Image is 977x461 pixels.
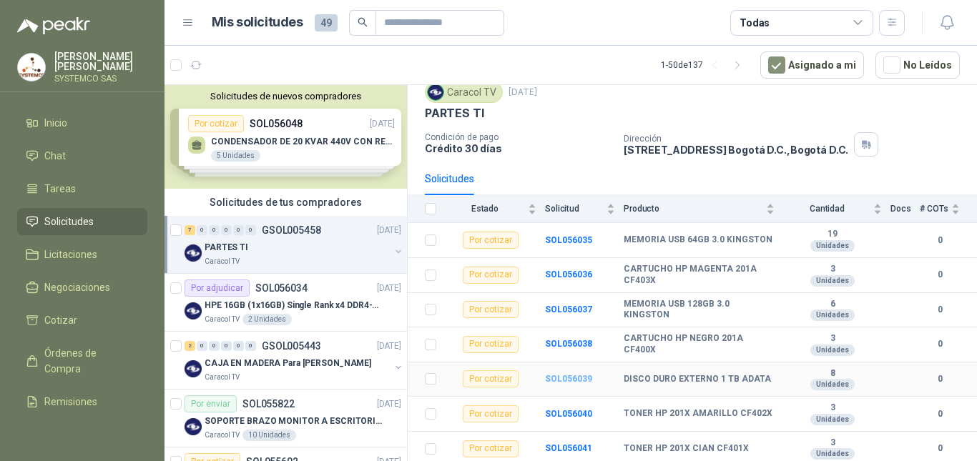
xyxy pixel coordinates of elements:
[624,299,775,321] b: MEMORIA USB 128GB 3.0 KINGSTON
[17,339,147,382] a: Órdenes de Compra
[185,337,404,383] a: 2 0 0 0 0 0 GSOL005443[DATE] Company LogoCAJA EN MADERA Para [PERSON_NAME]Caracol TV
[377,339,401,353] p: [DATE]
[624,144,848,156] p: [STREET_ADDRESS] Bogotá D.C. , Bogotá D.C.
[245,341,256,351] div: 0
[17,241,147,268] a: Licitaciones
[17,274,147,301] a: Negociaciones
[445,195,545,223] th: Estado
[185,395,237,412] div: Por enviar
[545,204,604,214] span: Solicitud
[463,232,519,249] div: Por cotizar
[545,339,592,349] a: SOL056038
[810,275,855,287] div: Unidades
[810,309,855,321] div: Unidades
[377,282,401,295] p: [DATE]
[445,204,525,214] span: Estado
[197,341,207,351] div: 0
[242,314,292,325] div: 2 Unidades
[783,402,882,414] b: 3
[165,274,407,332] a: Por adjudicarSOL056034[DATE] Company LogoHPE 16GB (1x16GB) Single Rank x4 DDR4-2400Caracol TV2 Un...
[624,333,775,355] b: CARTUCHO HP NEGRO 201A CF400X
[810,240,855,252] div: Unidades
[245,225,256,235] div: 0
[54,51,147,71] p: [PERSON_NAME] [PERSON_NAME]
[463,267,519,284] div: Por cotizar
[185,360,202,377] img: Company Logo
[760,51,864,79] button: Asignado a mi
[810,379,855,390] div: Unidades
[545,235,592,245] a: SOL056035
[545,195,624,223] th: Solicitud
[221,225,232,235] div: 0
[463,301,519,318] div: Por cotizar
[185,341,195,351] div: 2
[425,81,503,103] div: Caracol TV
[920,268,960,282] b: 0
[17,17,90,34] img: Logo peakr
[221,341,232,351] div: 0
[463,405,519,422] div: Por cotizar
[425,106,483,121] p: PARTES TI
[185,225,195,235] div: 7
[783,437,882,449] b: 3
[165,189,407,216] div: Solicitudes de tus compradores
[377,397,401,411] p: [DATE]
[185,279,250,297] div: Por adjudicar
[810,344,855,356] div: Unidades
[783,204,870,214] span: Cantidad
[165,85,407,189] div: Solicitudes de nuevos compradoresPor cotizarSOL056048[DATE] CONDENSADOR DE 20 KVAR 440V CON RESIS...
[44,214,94,229] span: Solicitudes
[463,336,519,353] div: Por cotizar
[44,394,97,410] span: Remisiones
[545,304,592,314] a: SOL056037
[233,225,244,235] div: 0
[810,414,855,425] div: Unidades
[624,195,783,223] th: Producto
[428,84,443,100] img: Company Logo
[17,208,147,235] a: Solicitudes
[545,374,592,384] a: SOL056039
[545,409,592,419] a: SOL056040
[624,408,772,420] b: TONER HP 201X AMARILLO CF402X
[920,372,960,386] b: 0
[624,443,749,455] b: TONER HP 201X CIAN CF401X
[377,224,401,237] p: [DATE]
[205,314,240,325] p: Caracol TV
[54,74,147,83] p: SYSTEMCO SAS
[783,229,882,240] b: 19
[205,299,383,312] p: HPE 16GB (1x16GB) Single Rank x4 DDR4-2400
[185,244,202,262] img: Company Logo
[255,283,308,293] p: SOL056034
[44,181,76,197] span: Tareas
[205,241,248,254] p: PARTES TI
[783,333,882,344] b: 3
[545,443,592,453] b: SOL056041
[262,341,321,351] p: GSOL005443
[463,440,519,457] div: Por cotizar
[920,234,960,247] b: 0
[44,148,66,164] span: Chat
[624,264,775,286] b: CARTUCHO HP MAGENTA 201A CF403X
[545,269,592,279] a: SOL056036
[17,109,147,137] a: Inicio
[783,195,890,223] th: Cantidad
[242,399,295,409] p: SOL055822
[783,264,882,275] b: 3
[165,390,407,447] a: Por enviarSOL055822[DATE] Company LogoSOPORTE BRAZO MONITOR A ESCRITORIO NBF80Caracol TV10 Unidades
[783,299,882,310] b: 6
[44,312,77,328] span: Cotizar
[17,307,147,334] a: Cotizar
[185,222,404,267] a: 7 0 0 0 0 0 GSOL005458[DATE] Company LogoPARTES TICaracol TV
[920,337,960,351] b: 0
[740,15,770,31] div: Todas
[920,195,977,223] th: # COTs
[242,430,296,441] div: 10 Unidades
[358,17,368,27] span: search
[18,54,45,81] img: Company Logo
[17,142,147,169] a: Chat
